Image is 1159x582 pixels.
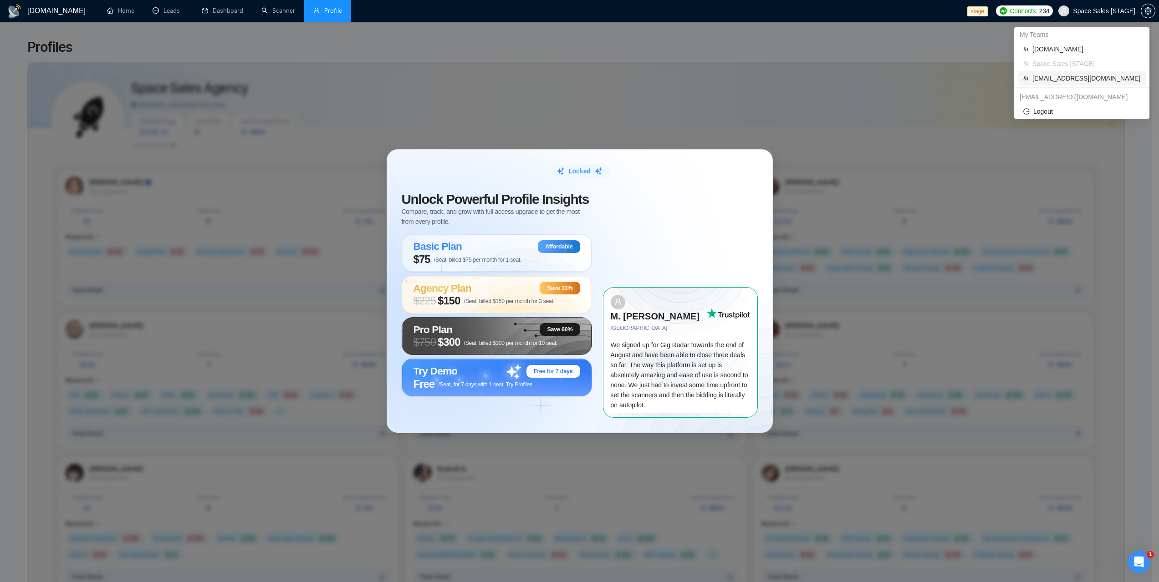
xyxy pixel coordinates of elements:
[438,336,460,349] span: $300
[547,284,572,292] span: Save 33%
[107,7,134,15] a: homeHome
[464,340,558,346] span: /Seat, billed $300 per month for 10 seat.
[1141,7,1155,15] a: setting
[7,4,22,19] img: logo
[611,324,706,333] span: [GEOGRAPHIC_DATA]
[438,294,460,307] span: $150
[434,257,522,263] span: /Seat, billed $75 per month for 1 seat.
[967,6,988,16] span: stage
[414,294,436,307] span: $ 225
[1014,27,1149,42] div: My Teams
[1023,108,1030,115] span: logout
[313,7,320,14] span: user
[1061,8,1067,14] span: user
[534,368,573,375] span: Free for 7 days
[1000,7,1007,15] img: upwork-logo.png
[594,167,602,175] img: sparkle
[1010,6,1037,16] span: Connects:
[1023,106,1140,116] span: Logout
[1023,46,1029,52] span: team
[414,253,430,266] span: $75
[611,311,700,321] strong: M. [PERSON_NAME]
[402,207,592,227] span: Compare, track, and grow with full access upgrade to get the most from every profile.
[153,7,184,15] a: messageLeads
[1032,59,1140,69] span: Space Sales [STAGE]
[1147,551,1154,558] span: 1
[446,192,539,207] span: Powerful Profile
[414,378,435,390] span: Free
[1032,73,1140,83] span: [EMAIL_ADDRESS][DOMAIN_NAME]
[1023,61,1029,66] span: team
[261,7,295,15] a: searchScanner
[547,326,572,333] span: Save 60%
[414,365,458,377] span: Try Demo
[1039,6,1049,16] span: 234
[414,324,453,335] span: Pro Plan
[324,7,342,15] span: Profile
[1141,4,1155,18] button: setting
[402,192,589,207] span: Unlock Insights
[414,336,436,349] span: $ 750
[1128,551,1150,573] iframe: Intercom live chat
[611,341,748,409] span: We signed up for Gig Radar towards the end of August and have been able to close three deals so f...
[414,240,462,252] span: Basic Plan
[568,166,591,176] span: Locked
[1023,76,1029,81] span: team
[202,7,243,15] a: dashboardDashboard
[438,381,532,388] span: /Seat, for 7 days with 1 seat. Try Profiles
[1014,90,1149,104] div: dima.mirov@gigradar.io
[706,308,750,319] img: Trust Pilot
[464,298,555,304] span: /Seat, billed $150 per month for 3 seat.
[1032,44,1140,54] span: [DOMAIN_NAME]
[557,167,565,175] img: sparkle
[545,243,572,250] span: Affordable
[614,298,622,305] span: user
[414,282,471,294] span: Agency Plan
